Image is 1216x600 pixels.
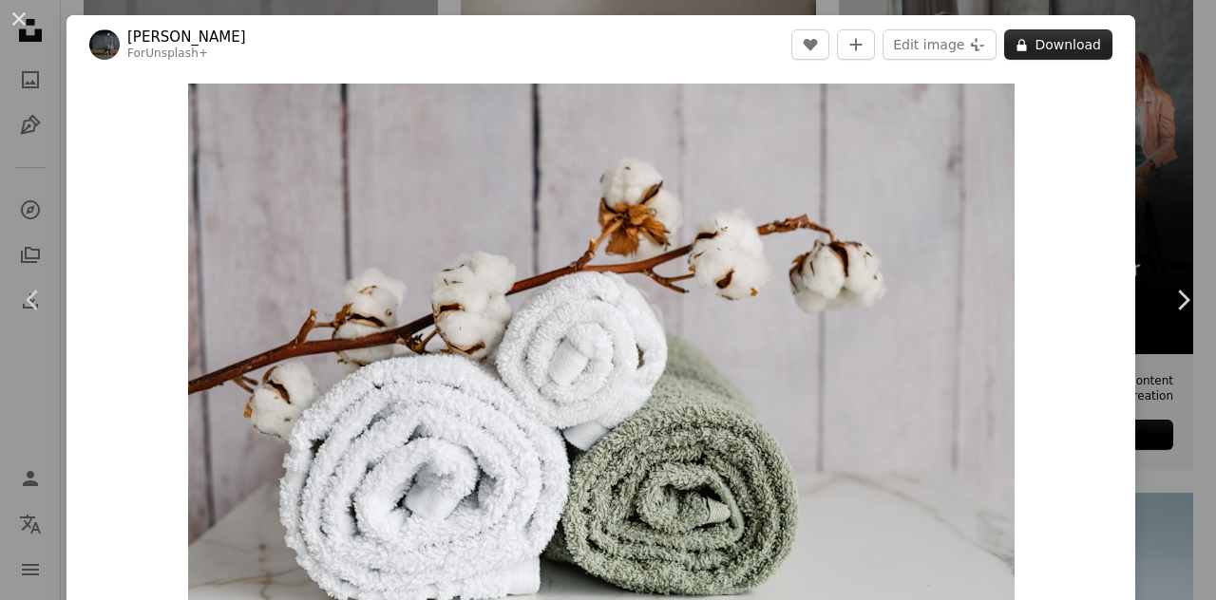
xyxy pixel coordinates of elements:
[127,47,246,62] div: For
[837,29,875,60] button: Add to Collection
[89,29,120,60] img: Go to Anita Austvika's profile
[145,47,208,60] a: Unsplash+
[791,29,829,60] button: Like
[883,29,997,60] button: Edit image
[127,28,246,47] a: [PERSON_NAME]
[1004,29,1112,60] button: Download
[1149,209,1216,391] a: Next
